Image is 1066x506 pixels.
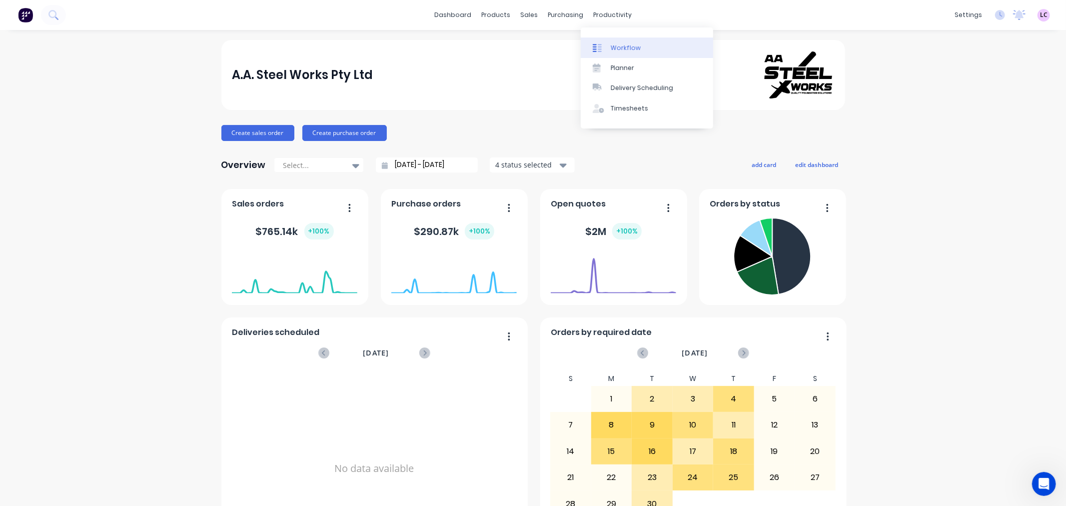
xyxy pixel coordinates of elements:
[755,465,795,490] div: 26
[612,223,642,239] div: + 100 %
[414,223,494,239] div: $ 290.87k
[789,158,845,171] button: edit dashboard
[543,7,588,22] div: purchasing
[746,158,783,171] button: add card
[551,198,606,210] span: Open quotes
[588,7,637,22] div: productivity
[592,439,632,464] div: 15
[611,43,641,52] div: Workflow
[476,7,515,22] div: products
[795,465,835,490] div: 27
[611,83,673,92] div: Delivery Scheduling
[232,198,284,210] span: Sales orders
[755,386,795,411] div: 5
[950,7,987,22] div: settings
[581,78,713,98] a: Delivery Scheduling
[611,104,648,113] div: Timesheets
[713,371,754,386] div: T
[673,386,713,411] div: 3
[581,98,713,118] a: Timesheets
[710,198,780,210] span: Orders by status
[714,412,754,437] div: 11
[714,386,754,411] div: 4
[592,465,632,490] div: 22
[795,439,835,464] div: 20
[592,386,632,411] div: 1
[1040,10,1048,19] span: LC
[755,412,795,437] div: 12
[673,412,713,437] div: 10
[232,65,373,85] div: A.A. Steel Works Pty Ltd
[795,412,835,437] div: 13
[495,159,558,170] div: 4 status selected
[551,439,591,464] div: 14
[551,326,652,338] span: Orders by required date
[302,125,387,141] button: Create purchase order
[585,223,642,239] div: $ 2M
[795,371,836,386] div: S
[256,223,334,239] div: $ 765.14k
[714,465,754,490] div: 25
[632,465,672,490] div: 23
[221,155,266,175] div: Overview
[490,157,575,172] button: 4 status selected
[551,412,591,437] div: 7
[581,37,713,57] a: Workflow
[429,7,476,22] a: dashboard
[515,7,543,22] div: sales
[673,465,713,490] div: 24
[673,371,714,386] div: W
[550,371,591,386] div: S
[592,412,632,437] div: 8
[304,223,334,239] div: + 100 %
[1032,472,1056,496] iframe: Intercom live chat
[551,465,591,490] div: 21
[465,223,494,239] div: + 100 %
[363,347,389,358] span: [DATE]
[682,347,708,358] span: [DATE]
[581,58,713,78] a: Planner
[391,198,461,210] span: Purchase orders
[591,371,632,386] div: M
[18,7,33,22] img: Factory
[795,386,835,411] div: 6
[632,371,673,386] div: T
[611,63,634,72] div: Planner
[714,439,754,464] div: 18
[221,125,294,141] button: Create sales order
[632,439,672,464] div: 16
[755,439,795,464] div: 19
[673,439,713,464] div: 17
[632,412,672,437] div: 9
[632,386,672,411] div: 2
[764,51,834,99] img: A.A. Steel Works Pty Ltd
[754,371,795,386] div: F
